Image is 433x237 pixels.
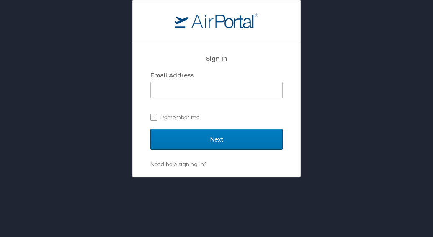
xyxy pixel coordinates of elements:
img: logo [175,13,258,28]
a: Need help signing in? [150,161,206,167]
label: Remember me [150,111,283,124]
label: Email Address [150,72,194,79]
input: Next [150,129,283,150]
h2: Sign In [150,54,283,63]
